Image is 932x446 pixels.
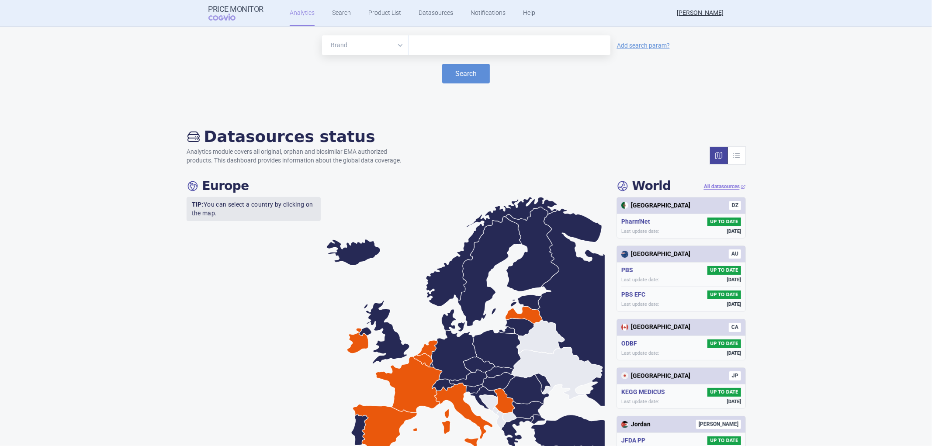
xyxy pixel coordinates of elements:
h5: ODBF [621,339,641,348]
span: UP TO DATE [707,388,741,397]
p: You can select a country by clicking on the map. [187,197,321,221]
h5: Pharm'Net [621,218,654,226]
span: Last update date: [621,350,659,356]
span: AU [729,249,741,259]
span: JP [729,371,741,380]
div: [GEOGRAPHIC_DATA] [621,323,690,332]
h4: Europe [187,179,249,194]
span: [DATE] [727,301,741,308]
h4: World [617,179,671,194]
span: DZ [729,201,741,210]
p: Analytics module covers all original, orphan and biosimilar EMA authorized products. This dashboa... [187,148,410,165]
h5: PBS EFC [621,290,649,299]
div: [GEOGRAPHIC_DATA] [621,250,690,259]
span: [DATE] [727,228,741,235]
div: [GEOGRAPHIC_DATA] [621,372,690,380]
img: Canada [621,324,628,331]
span: [DATE] [727,398,741,405]
span: Last update date: [621,228,659,235]
span: [DATE] [727,350,741,356]
img: Australia [621,251,628,258]
img: Japan [621,372,628,379]
h5: JFDA PP [621,436,649,445]
span: [DATE] [727,277,741,283]
img: Jordan [621,421,628,428]
span: [PERSON_NAME] [696,420,741,429]
a: Add search param? [617,42,670,48]
span: UP TO DATE [707,290,741,299]
strong: TIP: [192,201,204,208]
a: Price MonitorCOGVIO [208,5,264,21]
span: UP TO DATE [707,339,741,348]
span: Last update date: [621,301,659,308]
span: UP TO DATE [707,436,741,445]
div: Jordan [621,420,651,429]
span: COGVIO [208,14,248,21]
button: Search [442,64,490,83]
div: [GEOGRAPHIC_DATA] [621,201,690,210]
span: Last update date: [621,277,659,283]
a: All datasources [704,183,746,190]
img: Algeria [621,202,628,209]
span: CA [729,323,741,332]
h5: KEGG MEDICUS [621,388,669,397]
h5: PBS [621,266,637,275]
span: Last update date: [621,398,659,405]
strong: Price Monitor [208,5,264,14]
h2: Datasources status [187,127,410,146]
span: UP TO DATE [707,218,741,226]
span: UP TO DATE [707,266,741,275]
